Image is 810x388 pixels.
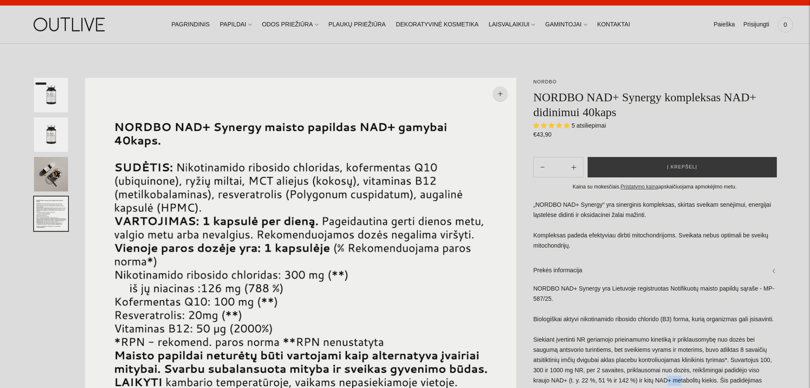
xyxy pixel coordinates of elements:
[588,157,777,177] button: Į krepšelį
[329,15,386,34] a: PLAUKŲ PRIEŽIŪRA
[533,90,776,120] h1: NORDBO NAD+ Synergy kompleksas NAD+ didinimui 40kaps
[220,15,252,34] a: PAPILDAI
[34,197,68,231] button: Translation missing: en.general.accessibility.image_thumbail
[533,122,571,129] span: 5.00 stars
[534,157,551,177] button: Add product quantity
[533,183,776,191] div: Kaina su mokesčiais. apskaičiuojama apmokėjimo metu.
[571,122,606,129] span: 5 atsiliepimai
[533,79,557,84] a: NORDBO
[597,15,630,34] a: KONTAKTAI
[34,157,68,191] button: Translation missing: en.general.accessibility.image_thumbail
[533,131,551,138] span: €43,90
[713,15,735,34] a: Paieška
[545,15,587,34] a: GAMINTOJAI
[34,117,68,152] button: Translation missing: en.general.accessibility.image_thumbail
[262,15,318,34] a: ODOS PRIEŽIŪRA
[743,15,769,34] a: Prisijungti
[489,15,535,34] a: LAISVALAIKIUI
[779,19,791,31] span: 0
[778,15,793,34] a: 0
[533,257,776,284] a: Prekės informacija
[667,163,697,171] span: Į krepšelį
[171,15,210,34] a: PAGRINDINIS
[533,200,776,251] p: „NORDBO NAD+ Synergy“ yra sinerginis kompleksas, skirtas sveikam senėjimui, energijai ląstelėse d...
[551,161,564,174] input: Product quantity
[34,78,68,112] button: Translation missing: en.general.accessibility.image_thumbail
[17,10,123,39] img: OUTLIVE
[621,184,659,190] a: Pristatymo kaina
[396,15,478,34] a: DEKORATYVINĖ KOSMETIKA
[565,157,583,177] button: Subtract product quantity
